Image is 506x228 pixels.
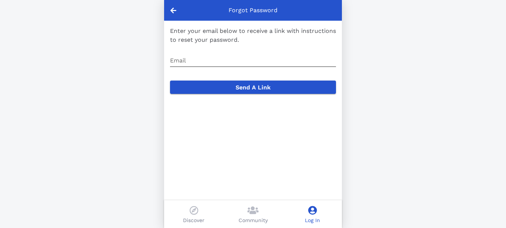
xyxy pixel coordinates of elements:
p: Community [239,217,268,224]
button: Send A Link [170,81,336,94]
p: Log In [305,217,320,224]
p: Enter your email below to receive a link with instructions to reset your password. [170,27,336,44]
p: Discover [183,217,204,224]
p: Forgot Password [229,6,277,15]
span: Send A Link [176,84,330,91]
